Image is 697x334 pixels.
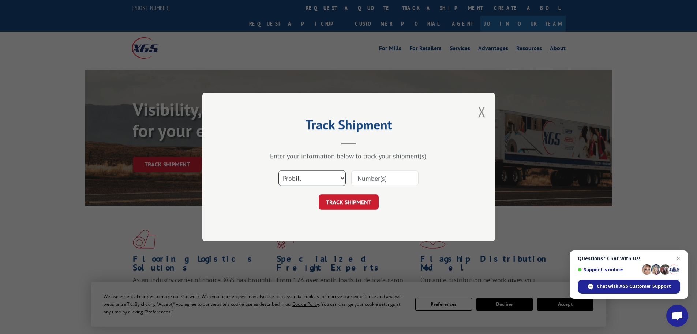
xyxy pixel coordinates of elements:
[578,280,680,294] span: Chat with XGS Customer Support
[239,120,458,133] h2: Track Shipment
[597,283,671,290] span: Chat with XGS Customer Support
[578,256,680,261] span: Questions? Chat with us!
[319,194,379,210] button: TRACK SHIPMENT
[239,152,458,160] div: Enter your information below to track your shipment(s).
[578,267,639,272] span: Support is online
[478,102,486,121] button: Close modal
[351,170,419,186] input: Number(s)
[666,305,688,327] a: Open chat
